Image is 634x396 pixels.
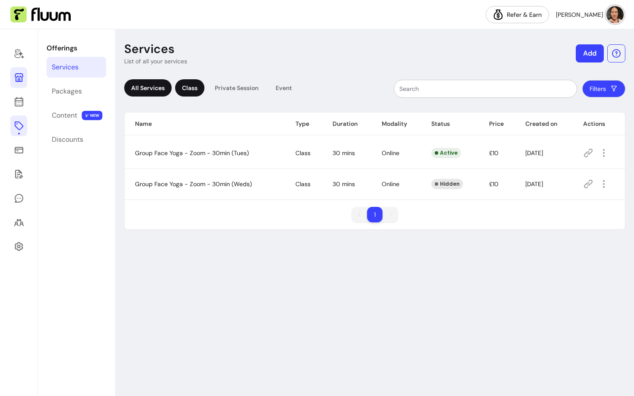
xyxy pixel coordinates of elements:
a: Discounts [47,129,106,150]
th: Modality [371,112,421,135]
div: Hidden [431,179,463,189]
img: Fluum Logo [10,6,71,23]
p: Offerings [47,43,106,53]
input: Search [399,84,571,93]
button: avatar[PERSON_NAME] [556,6,624,23]
a: Services [47,57,106,78]
span: Class [295,149,311,157]
nav: pagination navigation [347,203,402,227]
span: [PERSON_NAME] [556,10,603,19]
span: £10 [489,149,499,157]
span: 30 mins [333,149,355,157]
a: Refer & Earn [486,6,549,23]
a: Calendar [10,91,27,112]
span: Online [382,149,399,157]
th: Actions [573,112,625,135]
button: Filters [582,80,625,97]
a: My Messages [10,188,27,209]
span: [DATE] [525,180,543,188]
span: Group Face Yoga - Zoom - 30min (Weds) [135,180,252,188]
div: Packages [52,86,82,97]
a: Forms [10,164,27,184]
span: 30 mins [333,180,355,188]
a: My Page [10,67,27,88]
button: Add [576,44,604,62]
div: All Services [124,79,172,97]
p: Services [124,41,175,57]
a: Home [10,43,27,64]
span: Online [382,180,399,188]
span: £10 [489,180,499,188]
span: [DATE] [525,149,543,157]
span: Class [295,180,311,188]
th: Status [421,112,478,135]
img: avatar [606,6,624,23]
a: Offerings [10,115,27,136]
div: Class [175,79,204,97]
div: Event [269,79,299,97]
th: Name [125,112,285,135]
span: NEW [82,111,103,120]
th: Price [479,112,515,135]
a: Packages [47,81,106,102]
div: Content [52,110,77,121]
li: pagination item 1 active [367,207,383,222]
div: Services [52,62,78,72]
a: Settings [10,236,27,257]
th: Type [285,112,322,135]
div: Discounts [52,134,83,145]
p: List of all your services [124,57,187,65]
a: Clients [10,212,27,233]
th: Created on [515,112,572,135]
a: Content NEW [47,105,106,126]
div: Active [431,148,461,158]
span: Group Face Yoga - Zoom - 30min (Tues) [135,149,249,157]
div: Private Session [208,79,265,97]
th: Duration [322,112,371,135]
a: Sales [10,140,27,160]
